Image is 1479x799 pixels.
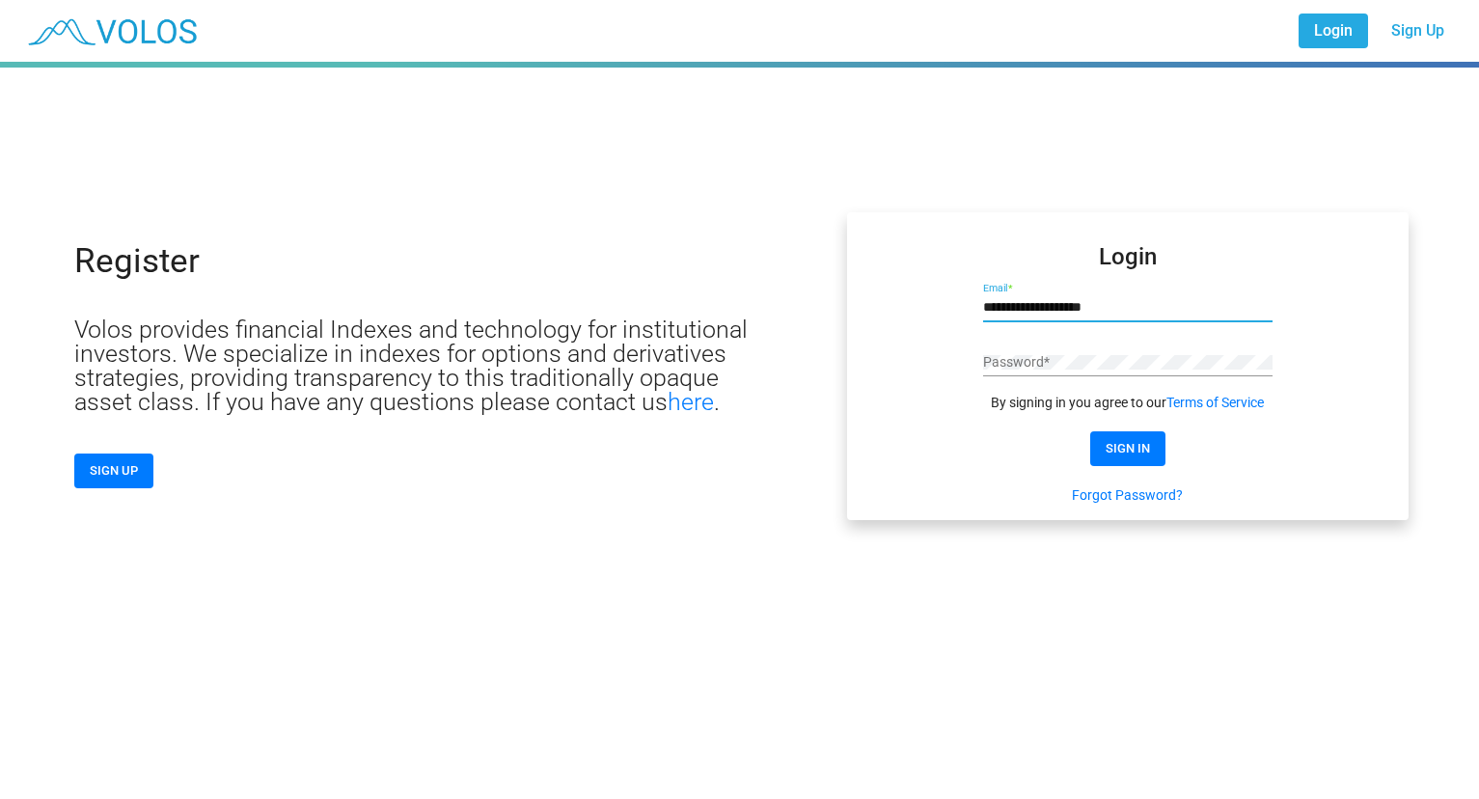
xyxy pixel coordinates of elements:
a: Forgot Password? [1072,485,1183,505]
button: SIGN UP [74,454,153,488]
img: blue_transparent.png [15,7,206,55]
span: SIGN UP [90,463,138,478]
button: SIGN IN [1090,431,1165,466]
a: Sign Up [1376,14,1460,48]
span: Sign Up [1391,21,1444,40]
p: Volos provides financial Indexes and technology for institutional investors. We specialize in ind... [74,317,777,414]
p: Register [74,244,200,278]
a: here [668,388,714,416]
mat-card-title: Login [1099,247,1157,266]
a: Login [1299,14,1368,48]
div: By signing in you agree to our [983,393,1273,412]
span: SIGN IN [1106,441,1150,455]
a: Terms of Service [1166,393,1264,412]
span: Login [1314,21,1353,40]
